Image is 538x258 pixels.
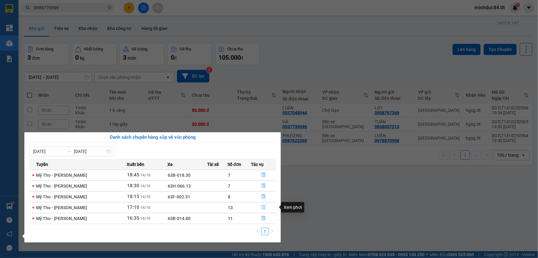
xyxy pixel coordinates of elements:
span: Tài xế [207,161,219,168]
button: file-done [252,192,276,202]
span: Mỹ Tho - [PERSON_NAME] [36,184,87,188]
span: Mỹ Tho - [PERSON_NAME] [36,205,87,210]
span: 7 [228,184,230,188]
span: 14/10 [141,184,151,188]
input: Đến ngày [74,148,105,155]
span: 18:30 [127,183,140,188]
span: file-done [261,184,266,188]
span: Mỹ Tho - [PERSON_NAME] [36,216,87,221]
div: Danh sách chuyến hàng sắp về văn phòng [29,134,276,141]
span: to [67,149,72,154]
span: Mỹ Tho - [PERSON_NAME] [36,194,87,199]
span: 13 [228,205,233,210]
span: 8 [228,194,230,199]
span: Tuyến [36,161,48,168]
span: file-done [261,173,266,178]
button: file-done [252,214,276,223]
span: right [270,229,274,233]
span: swap-right [67,149,72,154]
input: Từ ngày [33,148,64,155]
span: 16:35 [127,215,140,221]
button: file-done [252,203,276,213]
span: 11 [228,216,233,221]
span: 63H-066.13 [168,184,191,188]
li: Next Page [269,228,276,235]
button: left [254,228,261,235]
text: SGTLT1410250205 [35,29,119,40]
li: Previous Page [254,228,261,235]
span: Số đơn [228,161,241,168]
button: file-done [252,181,276,191]
div: Xem phơi [281,202,304,213]
span: 14/10 [141,205,151,210]
button: right [269,228,276,235]
div: [GEOGRAPHIC_DATA] [3,44,151,61]
span: left [256,229,259,233]
span: Xe [167,161,173,168]
button: file-done [252,170,276,180]
span: 14/10 [141,216,151,221]
span: file-done [261,194,266,199]
a: 1 [261,228,268,235]
span: 63B-018.30 [168,173,191,178]
span: Xuất bến [127,161,145,168]
li: 1 [261,228,269,235]
span: 7 [228,173,230,178]
span: 17:10 [127,205,140,210]
span: 14/10 [141,195,151,199]
span: 18:15 [127,194,140,199]
span: file-done [261,216,266,221]
span: 63B-014.80 [168,216,191,221]
span: 14/10 [141,173,151,177]
span: Tác vụ [251,161,264,168]
span: 63F-002.51 [168,194,190,199]
span: file-done [261,205,266,210]
span: 18:45 [127,172,140,178]
span: Mỹ Tho - [PERSON_NAME] [36,173,87,178]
